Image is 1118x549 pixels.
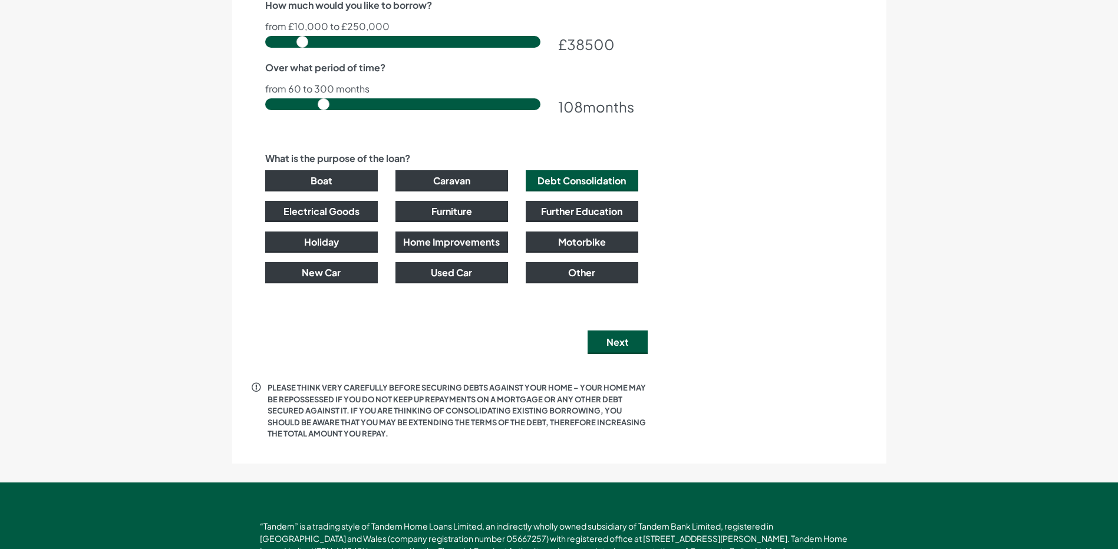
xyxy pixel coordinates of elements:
[265,231,378,253] button: Holiday
[558,98,583,115] span: 108
[395,231,508,253] button: Home Improvements
[265,84,638,94] p: from 60 to 300 months
[526,231,638,253] button: Motorbike
[265,170,378,191] button: Boat
[526,262,638,283] button: Other
[558,96,638,117] div: months
[268,382,648,440] p: PLEASE THINK VERY CAREFULLY BEFORE SECURING DEBTS AGAINST YOUR HOME – YOUR HOME MAY BE REPOSSESSE...
[526,201,638,222] button: Further Education
[265,201,378,222] button: Electrical Goods
[395,201,508,222] button: Furniture
[588,330,648,354] button: Next
[265,61,385,75] label: Over what period of time?
[558,34,638,55] div: £
[265,262,378,283] button: New Car
[395,262,508,283] button: Used Car
[567,35,615,53] span: 38500
[526,170,638,191] button: Debt Consolidation
[395,170,508,191] button: Caravan
[265,151,410,166] label: What is the purpose of the loan?
[265,22,638,31] p: from £10,000 to £250,000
